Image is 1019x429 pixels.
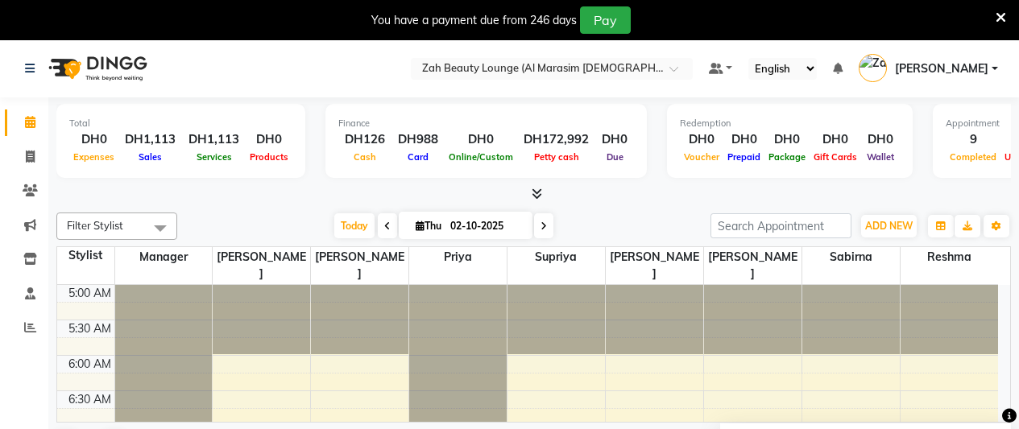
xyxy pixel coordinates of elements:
[680,117,900,130] div: Redemption
[723,151,764,163] span: Prepaid
[409,247,507,267] span: Priya
[350,151,380,163] span: Cash
[445,151,517,163] span: Online/Custom
[946,151,1000,163] span: Completed
[445,130,517,149] div: DH0
[445,214,526,238] input: 2025-10-02
[802,247,900,267] span: Sabirna
[861,215,917,237] button: ADD NEW
[118,130,182,149] div: DH1,113
[69,151,118,163] span: Expenses
[680,130,723,149] div: DH0
[710,213,851,238] input: Search Appointment
[859,54,887,82] img: Zah Jumeirah
[57,247,114,264] div: Stylist
[65,320,114,337] div: 5:30 AM
[246,151,292,163] span: Products
[41,46,151,91] img: logo
[680,151,723,163] span: Voucher
[182,130,246,149] div: DH1,113
[580,6,631,34] button: Pay
[603,151,628,163] span: Due
[65,285,114,302] div: 5:00 AM
[895,60,988,77] span: [PERSON_NAME]
[371,12,577,29] div: You have a payment due from 246 days
[67,219,123,232] span: Filter Stylist
[764,151,810,163] span: Package
[606,247,703,284] span: [PERSON_NAME]
[69,117,292,130] div: Total
[213,247,310,284] span: [PERSON_NAME]
[338,117,634,130] div: Finance
[595,130,634,149] div: DH0
[764,130,810,149] div: DH0
[704,247,802,284] span: [PERSON_NAME]
[69,130,118,149] div: DH0
[246,130,292,149] div: DH0
[863,151,898,163] span: Wallet
[865,220,913,232] span: ADD NEW
[901,247,999,267] span: Reshma
[507,247,605,267] span: Supriya
[810,151,861,163] span: Gift Cards
[723,130,764,149] div: DH0
[404,151,433,163] span: Card
[530,151,583,163] span: Petty cash
[311,247,408,284] span: [PERSON_NAME]
[861,130,900,149] div: DH0
[412,220,445,232] span: Thu
[115,247,213,267] span: Manager
[338,130,391,149] div: DH126
[946,130,1000,149] div: 9
[810,130,861,149] div: DH0
[517,130,595,149] div: DH172,992
[135,151,166,163] span: Sales
[391,130,445,149] div: DH988
[65,391,114,408] div: 6:30 AM
[334,213,375,238] span: Today
[193,151,236,163] span: Services
[65,356,114,373] div: 6:00 AM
